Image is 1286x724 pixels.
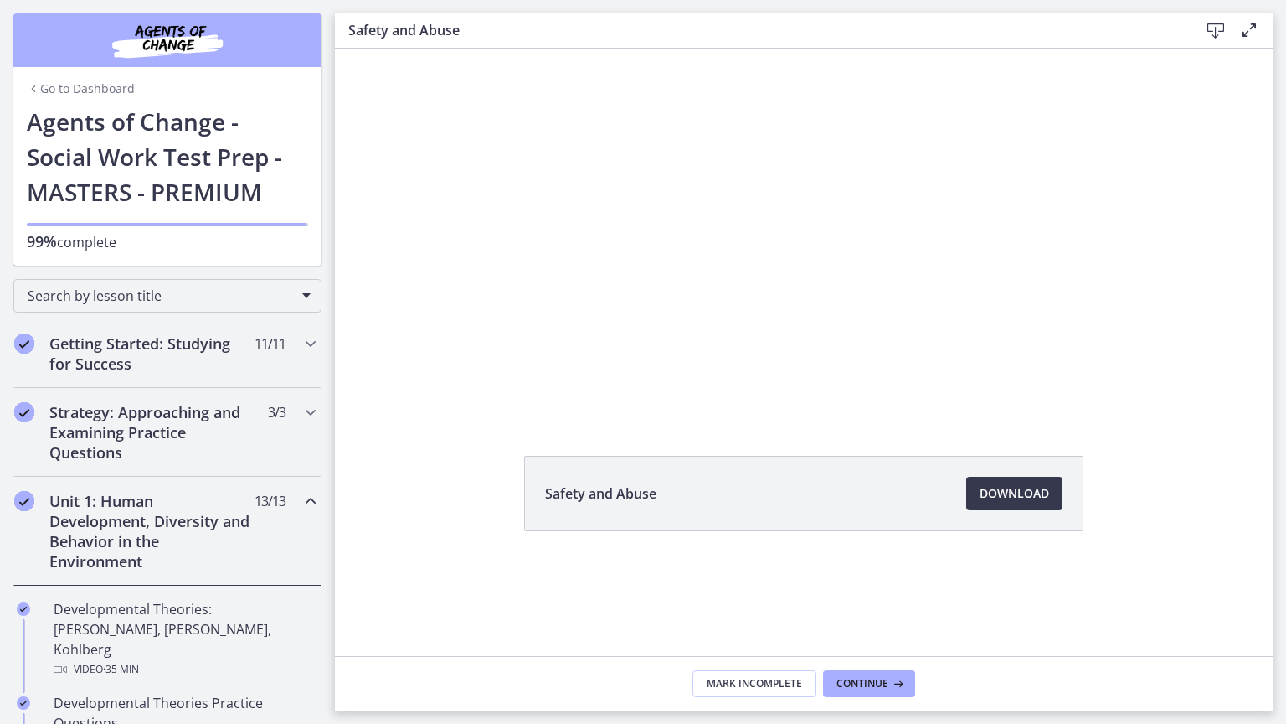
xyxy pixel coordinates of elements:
div: Video [54,659,315,680]
span: 3 / 3 [268,402,285,422]
a: Go to Dashboard [27,80,135,97]
span: Mark Incomplete [707,677,802,690]
a: Download [966,477,1062,510]
h2: Getting Started: Studying for Success [49,334,254,374]
span: 13 / 13 [255,491,285,511]
span: Search by lesson title [28,287,294,305]
button: Mark Incomplete [692,670,816,697]
span: 99% [27,231,57,251]
img: Agents of Change [67,20,268,60]
button: Continue [823,670,915,697]
i: Completed [14,491,34,511]
h2: Strategy: Approaching and Examining Practice Questions [49,402,254,463]
iframe: Video Lesson [335,49,1273,417]
i: Completed [14,334,34,354]
span: Safety and Abuse [545,484,656,504]
i: Completed [14,402,34,422]
div: Search by lesson title [13,279,321,313]
span: · 35 min [103,659,139,680]
h2: Unit 1: Human Development, Diversity and Behavior in the Environment [49,491,254,571]
span: Continue [836,677,888,690]
div: Developmental Theories: [PERSON_NAME], [PERSON_NAME], Kohlberg [54,599,315,680]
h3: Safety and Abuse [348,20,1172,40]
i: Completed [17,696,30,710]
p: complete [27,231,308,252]
span: 11 / 11 [255,334,285,354]
i: Completed [17,602,30,616]
h1: Agents of Change - Social Work Test Prep - MASTERS - PREMIUM [27,104,308,209]
span: Download [980,484,1049,504]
